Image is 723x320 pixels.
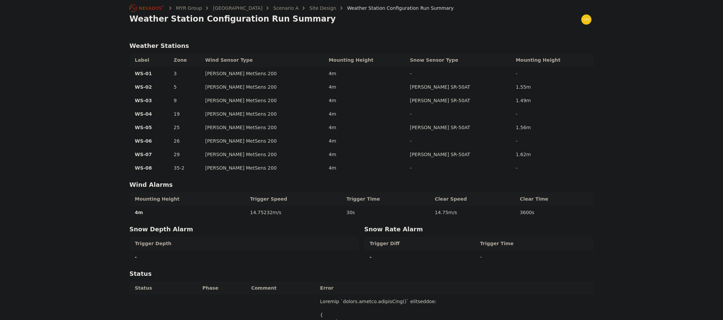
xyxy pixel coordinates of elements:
[364,250,477,264] td: -
[364,225,594,237] h2: Snow Rate Alarm
[202,134,325,148] td: [PERSON_NAME] MetSens 200
[325,107,407,121] td: 4m
[325,121,407,134] td: 4m
[407,94,512,107] td: [PERSON_NAME] SR-50AT
[338,5,454,11] div: Weather Station Configuration Run Summary
[130,13,336,24] h1: Weather Station Configuration Run Summary
[130,206,247,219] td: 4m
[202,80,325,94] td: [PERSON_NAME] MetSens 200
[512,67,594,80] td: -
[512,148,594,161] td: 1.62m
[170,161,202,175] td: 35-2
[517,206,594,219] td: 3600s
[202,121,325,134] td: [PERSON_NAME] MetSens 200
[130,53,170,67] th: Label
[247,192,343,206] th: Trigger Speed
[202,161,325,175] td: [PERSON_NAME] MetSens 200
[343,206,432,219] td: 30s
[512,161,594,175] td: -
[309,5,336,11] a: Site Design
[343,192,432,206] th: Trigger Time
[325,53,407,67] th: Mounting Height
[325,67,407,80] td: 4m
[199,281,248,295] th: Phase
[581,14,592,25] img: chris.young@nevados.solar
[512,107,594,121] td: -
[130,237,359,250] th: Trigger Depth
[325,161,407,175] td: 4m
[130,94,170,107] td: WS-03
[512,94,594,107] td: 1.49m
[325,80,407,94] td: 4m
[170,80,202,94] td: 5
[130,41,594,53] h2: Weather Stations
[512,53,594,67] th: Mounting Height
[517,192,594,206] th: Clear Time
[477,250,594,264] td: -
[130,67,170,80] td: WS-01
[130,107,170,121] td: WS-04
[130,250,359,264] td: -
[325,134,407,148] td: 4m
[273,5,299,11] a: Scenario A
[202,148,325,161] td: [PERSON_NAME] MetSens 200
[130,161,170,175] td: WS-08
[407,161,512,175] td: -
[477,237,594,250] th: Trigger Time
[247,206,343,219] td: 14.75232m/s
[407,67,512,80] td: -
[170,94,202,107] td: 9
[130,269,594,281] h2: Status
[130,192,247,206] th: Mounting Height
[130,281,199,295] th: Status
[364,237,477,250] th: Trigger Diff
[130,134,170,148] td: WS-06
[407,80,512,94] td: [PERSON_NAME] SR-50AT
[202,67,325,80] td: [PERSON_NAME] MetSens 200
[130,148,170,161] td: WS-07
[176,5,202,11] a: MYR Group
[213,5,262,11] a: [GEOGRAPHIC_DATA]
[325,94,407,107] td: 4m
[202,107,325,121] td: [PERSON_NAME] MetSens 200
[202,53,325,67] th: Wind Sensor Type
[407,53,512,67] th: Snow Sensor Type
[170,148,202,161] td: 29
[130,80,170,94] td: WS-02
[407,107,512,121] td: -
[512,80,594,94] td: 1.55m
[248,281,316,295] th: Comment
[512,134,594,148] td: -
[170,107,202,121] td: 19
[407,134,512,148] td: -
[170,67,202,80] td: 3
[407,148,512,161] td: [PERSON_NAME] SR-50AT
[202,94,325,107] td: [PERSON_NAME] MetSens 200
[432,206,517,219] td: 14.75m/s
[130,180,594,192] h2: Wind Alarms
[130,3,454,13] nav: Breadcrumb
[512,121,594,134] td: 1.56m
[130,121,170,134] td: WS-05
[170,53,202,67] th: Zone
[407,121,512,134] td: [PERSON_NAME] SR-50AT
[130,225,359,237] h2: Snow Depth Alarm
[317,281,594,295] th: Error
[170,121,202,134] td: 25
[325,148,407,161] td: 4m
[170,134,202,148] td: 26
[432,192,517,206] th: Clear Speed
